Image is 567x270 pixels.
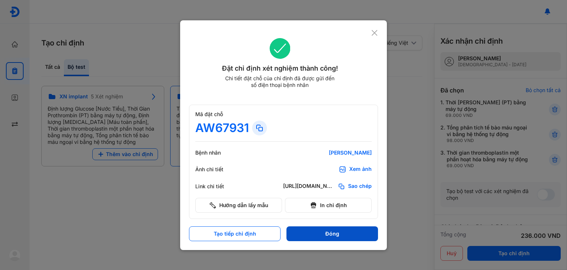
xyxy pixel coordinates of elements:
[349,166,372,173] div: Xem ảnh
[195,149,240,156] div: Bệnh nhân
[283,149,372,156] div: [PERSON_NAME]
[195,183,240,190] div: Link chi tiết
[348,183,372,190] span: Sao chép
[285,198,372,213] button: In chỉ định
[195,166,240,173] div: Ảnh chi tiết
[189,63,371,74] div: Đặt chỉ định xét nghiệm thành công!
[195,111,372,118] div: Mã đặt chỗ
[286,226,378,241] button: Đóng
[189,226,281,241] button: Tạo tiếp chỉ định
[195,198,282,213] button: Hướng dẫn lấy mẫu
[283,183,335,190] div: [URL][DOMAIN_NAME]
[222,75,338,88] div: Chi tiết đặt chỗ của chỉ định đã được gửi đến số điện thoại bệnh nhân
[195,121,249,135] div: AW67931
